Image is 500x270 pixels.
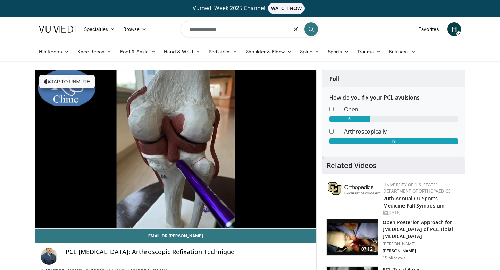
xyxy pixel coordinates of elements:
[35,70,316,229] video-js: Video Player
[326,219,461,261] a: 07:12 Open Posterior Approach for [MEDICAL_DATA] of PCL Tibial [MEDICAL_DATA] [PERSON_NAME] [PERS...
[383,241,461,247] p: [PERSON_NAME]
[383,219,461,240] h3: Open Posterior Approach for [MEDICAL_DATA] of PCL Tibial [MEDICAL_DATA]
[160,45,205,59] a: Hand & Wrist
[339,127,463,136] dd: Arthroscopically
[329,138,458,144] div: 19
[119,22,151,36] a: Browse
[41,248,57,265] img: Avatar
[353,45,385,59] a: Trauma
[80,22,119,36] a: Specialties
[329,116,370,122] div: 6
[328,182,380,195] img: 355603a8-37da-49b6-856f-e00d7e9307d3.png.150x105_q85_autocrop_double_scale_upscale_version-0.2.png
[329,75,340,83] strong: Poll
[181,21,319,37] input: Search topics, interventions
[383,248,461,254] p: [PERSON_NAME]
[242,45,296,59] a: Shoulder & Elbow
[73,45,116,59] a: Knee Recon
[359,246,375,253] span: 07:12
[296,45,323,59] a: Spine
[383,255,406,261] p: 19.5K views
[339,105,463,113] dd: Open
[385,45,420,59] a: Business
[324,45,353,59] a: Sports
[35,45,73,59] a: Hip Recon
[447,22,461,36] a: H
[35,229,316,243] a: Email Dr [PERSON_NAME]
[39,75,95,88] button: Tap to unmute
[383,210,459,216] div: [DATE]
[383,195,444,209] a: 20th Annual CU Sports Medicine Fall Symposium
[326,161,376,170] h4: Related Videos
[383,182,451,194] a: University of [US_STATE] Department of Orthopaedics
[329,94,458,101] h6: How do you fix your PCL avulsions
[205,45,242,59] a: Pediatrics
[268,3,305,14] span: WATCH NOW
[116,45,160,59] a: Foot & Ankle
[66,248,311,256] h4: PCL [MEDICAL_DATA]: Arthroscopic Refixation Technique
[39,26,76,33] img: VuMedi Logo
[414,22,443,36] a: Favorites
[40,3,460,14] a: Vumedi Week 2025 ChannelWATCH NOW
[327,219,378,255] img: e9f6b273-e945-4392-879d-473edd67745f.150x105_q85_crop-smart_upscale.jpg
